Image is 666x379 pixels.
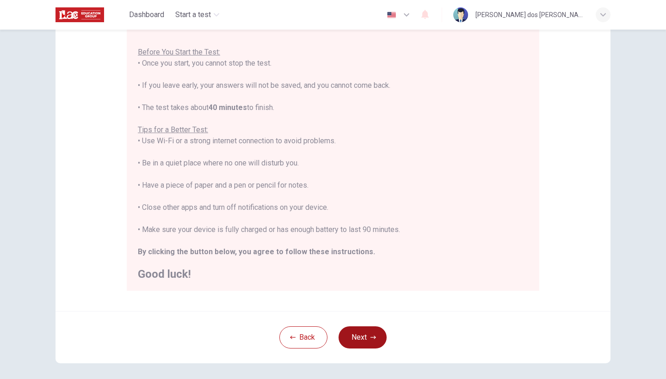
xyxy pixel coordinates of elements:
[453,7,468,22] img: Profile picture
[175,9,211,20] span: Start a test
[475,9,585,20] div: [PERSON_NAME] dos [PERSON_NAME]
[129,9,164,20] span: Dashboard
[138,125,208,134] u: Tips for a Better Test:
[339,326,387,348] button: Next
[138,247,375,256] b: By clicking the button below, you agree to follow these instructions.
[386,12,397,18] img: en
[172,6,223,23] button: Start a test
[55,6,125,24] a: ILAC logo
[279,326,327,348] button: Back
[138,269,528,280] h2: Good luck!
[125,6,168,23] button: Dashboard
[55,6,104,24] img: ILAC logo
[138,48,220,56] u: Before You Start the Test:
[138,24,528,280] div: You are about to start a . • Once you start, you cannot stop the test. • If you leave early, your...
[209,103,247,112] b: 40 minutes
